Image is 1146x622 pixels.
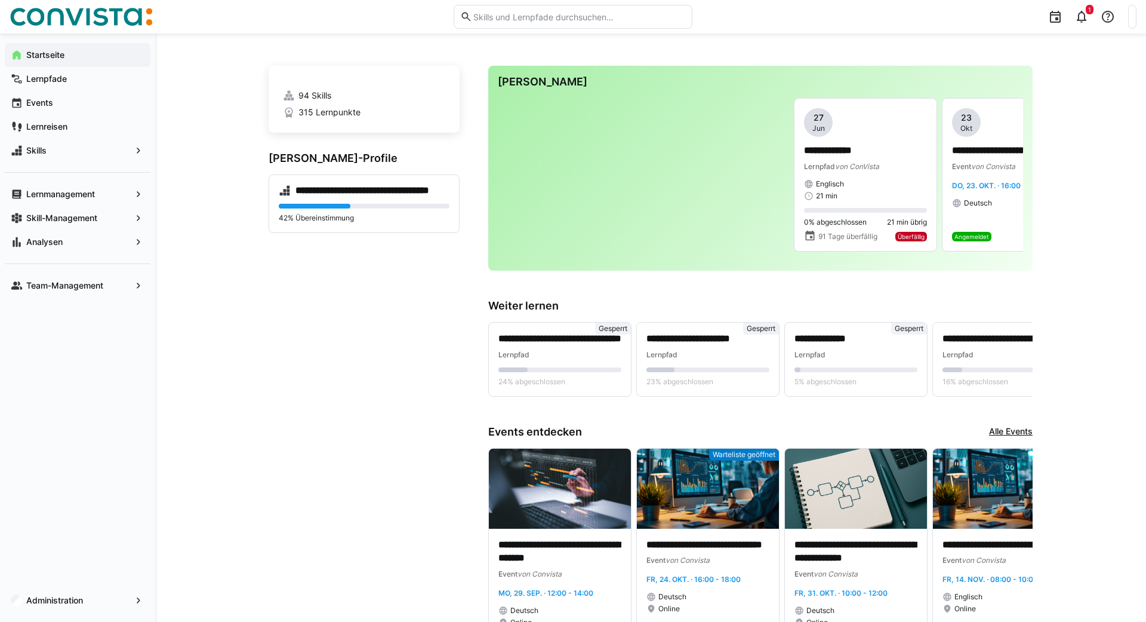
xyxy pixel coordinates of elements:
[989,425,1033,439] a: Alle Events
[269,152,460,165] h3: [PERSON_NAME]-Profile
[835,162,879,171] span: von ConVista
[498,75,1023,88] h3: [PERSON_NAME]
[812,124,825,133] span: Jun
[952,162,971,171] span: Event
[279,213,449,223] p: 42% Übereinstimmung
[806,606,834,615] span: Deutsch
[488,425,582,439] h3: Events entdecken
[971,162,1015,171] span: von Convista
[954,592,982,602] span: Englisch
[960,124,972,133] span: Okt
[298,90,331,102] span: 94 Skills
[933,449,1075,529] img: image
[942,350,974,359] span: Lernpfad
[1088,6,1091,13] span: 1
[887,217,927,227] span: 21 min übrig
[804,162,835,171] span: Lernpfad
[898,233,925,240] span: Überfällig
[646,575,741,584] span: Fr, 24. Okt. · 16:00 - 18:00
[794,350,825,359] span: Lernpfad
[747,324,775,333] span: Gesperrt
[658,592,686,602] span: Deutsch
[488,299,1033,312] h3: Weiter lernen
[818,232,877,241] span: 91 Tage überfällig
[785,449,927,529] img: image
[283,90,445,102] a: 94 Skills
[498,589,593,598] span: Mo, 29. Sep. · 12:00 - 14:00
[658,604,680,614] span: Online
[713,450,775,459] span: Warteliste geöffnet
[794,377,857,387] span: 5% abgeschlossen
[954,604,976,614] span: Online
[794,589,888,598] span: Fr, 31. Okt. · 10:00 - 12:00
[298,106,361,118] span: 315 Lernpunkte
[814,112,824,124] span: 27
[962,556,1006,565] span: von Convista
[472,11,686,22] input: Skills und Lernpfade durchsuchen…
[646,556,666,565] span: Event
[646,350,677,359] span: Lernpfad
[794,569,814,578] span: Event
[895,324,923,333] span: Gesperrt
[952,181,1048,190] span: Do, 23. Okt. · 16:00 - 18:00
[517,569,562,578] span: von Convista
[498,569,517,578] span: Event
[804,217,867,227] span: 0% abgeschlossen
[816,191,837,201] span: 21 min
[498,377,565,387] span: 24% abgeschlossen
[489,449,631,529] img: image
[814,569,858,578] span: von Convista
[498,350,529,359] span: Lernpfad
[954,233,989,240] span: Angemeldet
[961,112,972,124] span: 23
[964,198,992,208] span: Deutsch
[942,556,962,565] span: Event
[666,556,710,565] span: von Convista
[510,606,538,615] span: Deutsch
[816,179,844,189] span: Englisch
[942,377,1008,387] span: 16% abgeschlossen
[637,449,779,529] img: image
[646,377,713,387] span: 23% abgeschlossen
[599,324,627,333] span: Gesperrt
[942,575,1038,584] span: Fr, 14. Nov. · 08:00 - 10:00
